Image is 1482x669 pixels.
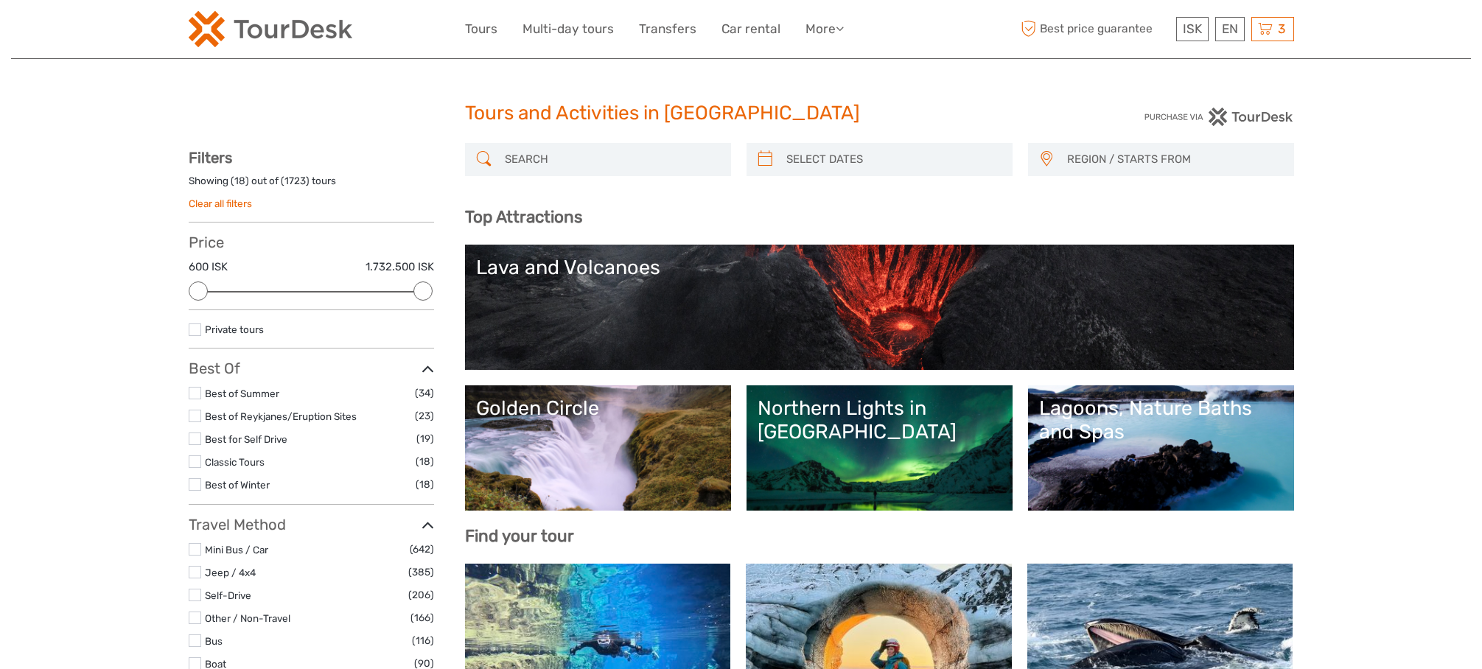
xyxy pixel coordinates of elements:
[476,256,1283,359] a: Lava and Volcanoes
[1215,17,1245,41] div: EN
[522,18,614,40] a: Multi-day tours
[189,360,434,377] h3: Best Of
[205,567,256,578] a: Jeep / 4x4
[366,259,434,275] label: 1.732.500 ISK
[189,11,352,47] img: 120-15d4194f-c635-41b9-a512-a3cb382bfb57_logo_small.png
[189,149,232,167] strong: Filters
[499,147,724,172] input: SEARCH
[416,430,434,447] span: (19)
[205,612,290,624] a: Other / Non-Travel
[416,476,434,493] span: (18)
[465,526,574,546] b: Find your tour
[476,396,720,420] div: Golden Circle
[408,586,434,603] span: (206)
[205,456,265,468] a: Classic Tours
[410,541,434,558] span: (642)
[189,174,434,197] div: Showing ( ) out of ( ) tours
[1039,396,1283,500] a: Lagoons, Nature Baths and Spas
[189,234,434,251] h3: Price
[758,396,1002,500] a: Northern Lights in [GEOGRAPHIC_DATA]
[1144,108,1293,126] img: PurchaseViaTourDesk.png
[1060,147,1287,172] button: REGION / STARTS FROM
[205,323,264,335] a: Private tours
[205,544,268,556] a: Mini Bus / Car
[416,453,434,470] span: (18)
[465,18,497,40] a: Tours
[1018,17,1172,41] span: Best price guarantee
[721,18,780,40] a: Car rental
[189,516,434,533] h3: Travel Method
[1276,21,1287,36] span: 3
[412,632,434,649] span: (116)
[465,102,1018,125] h1: Tours and Activities in [GEOGRAPHIC_DATA]
[639,18,696,40] a: Transfers
[415,385,434,402] span: (34)
[205,589,251,601] a: Self-Drive
[1183,21,1202,36] span: ISK
[205,479,270,491] a: Best of Winter
[189,259,228,275] label: 600 ISK
[205,388,279,399] a: Best of Summer
[415,407,434,424] span: (23)
[758,396,1002,444] div: Northern Lights in [GEOGRAPHIC_DATA]
[234,174,245,188] label: 18
[205,410,357,422] a: Best of Reykjanes/Eruption Sites
[1039,396,1283,444] div: Lagoons, Nature Baths and Spas
[410,609,434,626] span: (166)
[189,197,252,209] a: Clear all filters
[205,433,287,445] a: Best for Self Drive
[476,256,1283,279] div: Lava and Volcanoes
[476,396,720,500] a: Golden Circle
[205,635,223,647] a: Bus
[284,174,306,188] label: 1723
[805,18,844,40] a: More
[408,564,434,581] span: (385)
[465,207,582,227] b: Top Attractions
[780,147,1005,172] input: SELECT DATES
